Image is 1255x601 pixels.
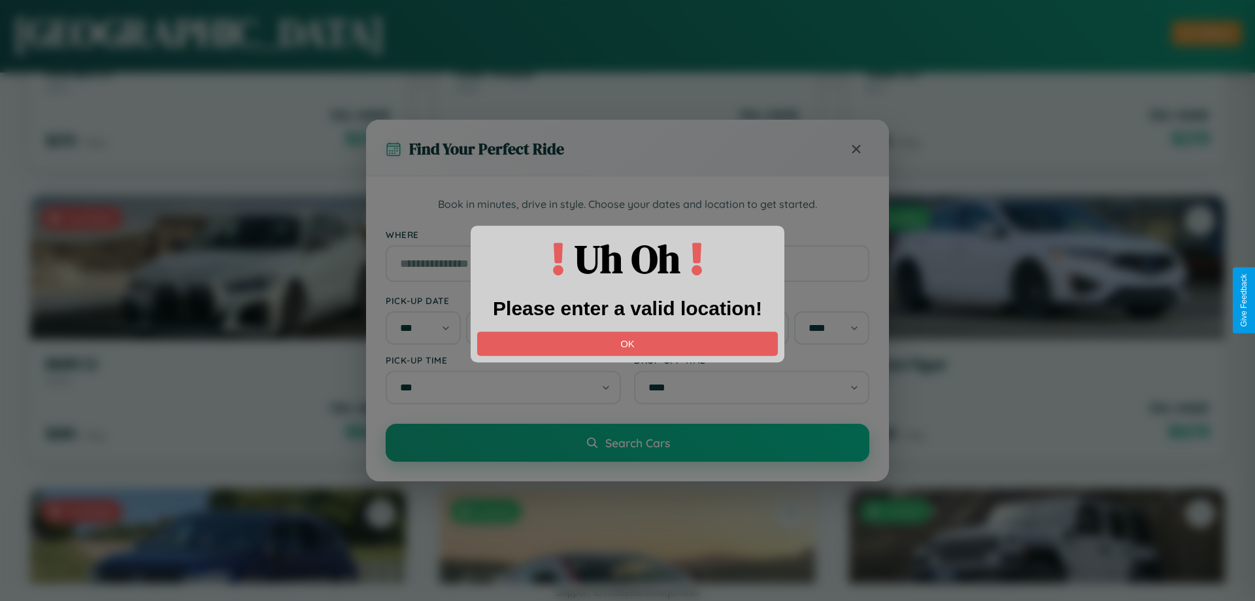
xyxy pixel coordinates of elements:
label: Pick-up Date [386,295,621,306]
label: Pick-up Time [386,354,621,366]
h3: Find Your Perfect Ride [409,138,564,160]
label: Drop-off Time [634,354,869,366]
label: Where [386,229,869,240]
p: Book in minutes, drive in style. Choose your dates and location to get started. [386,196,869,213]
span: Search Cars [605,436,670,450]
label: Drop-off Date [634,295,869,306]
